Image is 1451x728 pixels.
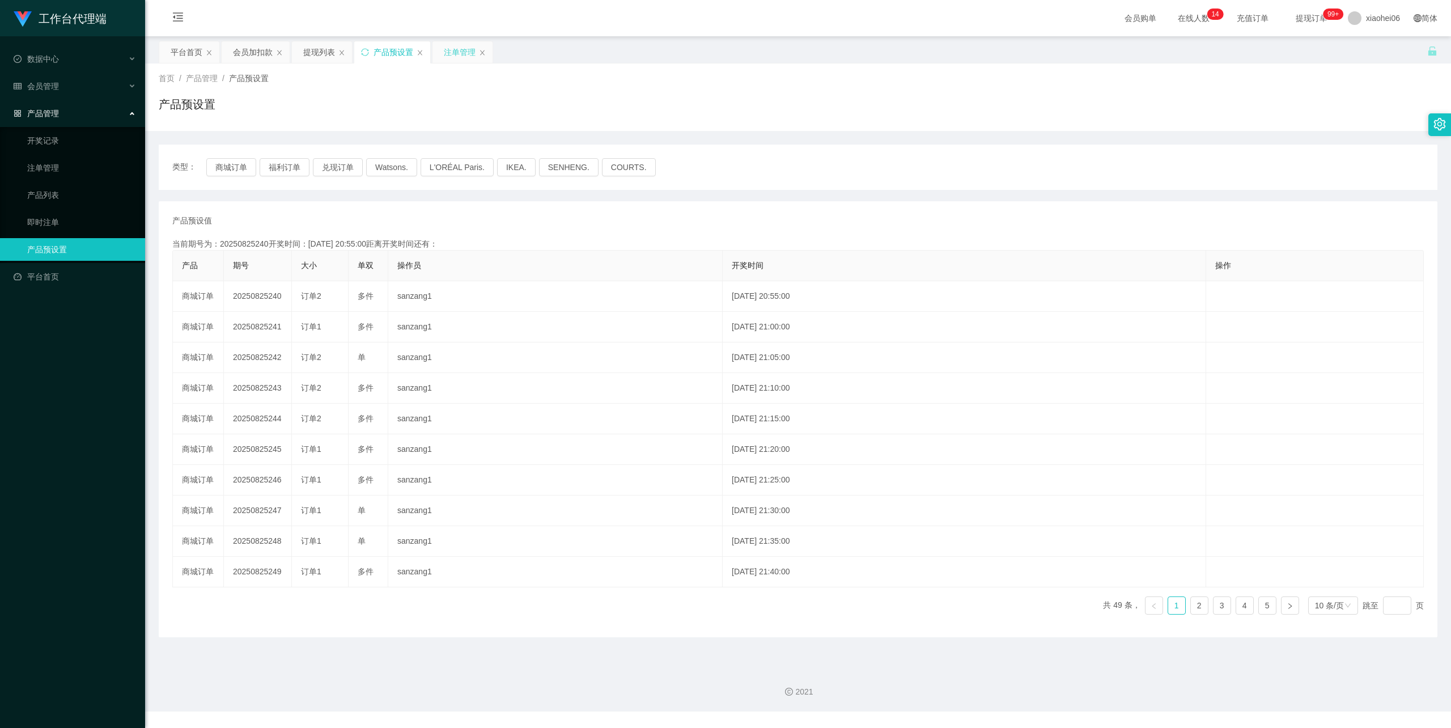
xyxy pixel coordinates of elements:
td: sanzang1 [388,312,723,342]
td: 商城订单 [173,281,224,312]
button: 兑现订单 [313,158,363,176]
button: 商城订单 [206,158,256,176]
span: 多件 [358,567,374,576]
span: 多件 [358,414,374,423]
span: 在线人数 [1172,14,1215,22]
span: 产品预设值 [172,215,212,227]
sup: 14 [1207,9,1223,20]
li: 4 [1236,596,1254,615]
td: [DATE] 21:00:00 [723,312,1206,342]
td: sanzang1 [388,496,723,526]
i: 图标: appstore-o [14,109,22,117]
i: 图标: close [417,49,423,56]
div: 注单管理 [444,41,476,63]
div: 2021 [154,686,1442,698]
span: 产品管理 [14,109,59,118]
td: [DATE] 21:25:00 [723,465,1206,496]
span: 单 [358,353,366,362]
h1: 产品预设置 [159,96,215,113]
a: 图标: dashboard平台首页 [14,265,136,288]
td: sanzang1 [388,342,723,373]
p: 1 [1211,9,1215,20]
div: 平台首页 [171,41,202,63]
td: 商城订单 [173,373,224,404]
button: SENHENG. [539,158,599,176]
td: 商城订单 [173,496,224,526]
span: 产品 [182,261,198,270]
td: [DATE] 20:55:00 [723,281,1206,312]
sup: 972 [1323,9,1343,20]
td: sanzang1 [388,465,723,496]
span: 提现订单 [1290,14,1333,22]
span: 多件 [358,445,374,454]
td: 20250825243 [224,373,292,404]
td: 20250825249 [224,557,292,587]
div: 跳至 页 [1363,596,1424,615]
td: sanzang1 [388,281,723,312]
td: [DATE] 21:35:00 [723,526,1206,557]
p: 4 [1215,9,1219,20]
span: 订单1 [301,322,321,331]
button: IKEA. [497,158,536,176]
i: 图标: left [1151,603,1157,610]
i: 图标: close [276,49,283,56]
i: 图标: table [14,82,22,90]
a: 1 [1168,597,1185,614]
i: 图标: down [1344,602,1351,610]
li: 上一页 [1145,596,1163,615]
span: 单 [358,536,366,545]
i: 图标: global [1414,14,1422,22]
span: 订单1 [301,475,321,484]
td: 商城订单 [173,404,224,434]
a: 即时注单 [27,211,136,234]
li: 5 [1258,596,1276,615]
span: 订单2 [301,353,321,362]
span: 产品管理 [186,74,218,83]
td: 商城订单 [173,312,224,342]
i: 图标: copyright [785,688,793,696]
td: 20250825242 [224,342,292,373]
span: 单双 [358,261,374,270]
span: 操作员 [397,261,421,270]
span: 类型： [172,158,206,176]
td: 商城订单 [173,342,224,373]
span: 多件 [358,383,374,392]
a: 2 [1191,597,1208,614]
td: sanzang1 [388,434,723,465]
span: 多件 [358,475,374,484]
td: sanzang1 [388,557,723,587]
span: 多件 [358,291,374,300]
i: 图标: close [206,49,213,56]
td: [DATE] 21:15:00 [723,404,1206,434]
td: sanzang1 [388,404,723,434]
span: 开奖时间 [732,261,763,270]
button: COURTS. [602,158,656,176]
td: 商城订单 [173,557,224,587]
td: 商城订单 [173,526,224,557]
td: 商城订单 [173,434,224,465]
div: 10 条/页 [1315,597,1344,614]
span: 多件 [358,322,374,331]
i: 图标: unlock [1427,46,1437,56]
a: 产品预设置 [27,238,136,261]
img: logo.9652507e.png [14,11,32,27]
div: 产品预设置 [374,41,413,63]
span: 数据中心 [14,54,59,64]
span: 订单2 [301,291,321,300]
span: 订单1 [301,536,321,545]
li: 3 [1213,596,1231,615]
a: 5 [1259,597,1276,614]
a: 3 [1214,597,1231,614]
td: [DATE] 21:40:00 [723,557,1206,587]
td: 商城订单 [173,465,224,496]
div: 会员加扣款 [233,41,273,63]
span: 订单2 [301,383,321,392]
span: 订单1 [301,567,321,576]
i: 图标: close [479,49,486,56]
a: 开奖记录 [27,129,136,152]
a: 注单管理 [27,156,136,179]
td: [DATE] 21:20:00 [723,434,1206,465]
td: sanzang1 [388,526,723,557]
span: 产品预设置 [229,74,269,83]
li: 下一页 [1281,596,1299,615]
